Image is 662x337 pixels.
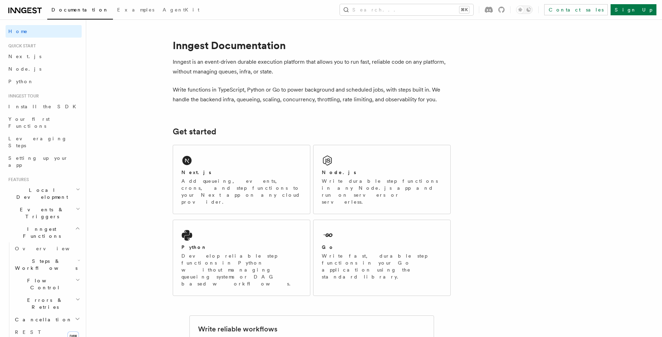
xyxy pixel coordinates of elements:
a: AgentKit [158,2,204,19]
a: Overview [12,242,82,255]
h2: Go [322,244,334,251]
span: Next.js [8,54,41,59]
span: Install the SDK [8,104,80,109]
kbd: ⌘K [459,6,469,13]
button: Steps & Workflows [12,255,82,274]
a: Setting up your app [6,152,82,171]
span: Events & Triggers [6,206,76,220]
a: Leveraging Steps [6,132,82,152]
a: Sign Up [611,4,656,15]
h2: Next.js [181,169,211,176]
p: Write durable step functions in any Node.js app and run on servers or serverless. [322,178,442,205]
span: Cancellation [12,316,72,323]
a: Python [6,75,82,88]
span: Inngest Functions [6,226,75,240]
span: Documentation [51,7,109,13]
p: Write functions in TypeScript, Python or Go to power background and scheduled jobs, with steps bu... [173,85,451,104]
a: Home [6,25,82,38]
span: Setting up your app [8,155,68,168]
span: Local Development [6,187,76,201]
h2: Write reliable workflows [198,324,277,334]
span: AgentKit [163,7,199,13]
button: Events & Triggers [6,203,82,223]
h1: Inngest Documentation [173,39,451,52]
h2: Python [181,244,207,251]
p: Add queueing, events, crons, and step functions to your Next app on any cloud provider. [181,178,302,205]
span: Flow Control [12,277,75,291]
a: PythonDevelop reliable step functions in Python without managing queueing systems or DAG based wo... [173,220,310,296]
a: Get started [173,127,216,136]
span: Leveraging Steps [8,136,67,148]
p: Inngest is an event-driven durable execution platform that allows you to run fast, reliable code ... [173,57,451,77]
span: Steps & Workflows [12,258,77,272]
a: Examples [113,2,158,19]
h2: Node.js [322,169,356,176]
button: Cancellation [12,313,82,326]
a: GoWrite fast, durable step functions in your Go application using the standard library. [313,220,451,296]
a: Node.js [6,63,82,75]
span: Your first Functions [8,116,50,129]
a: Next.jsAdd queueing, events, crons, and step functions to your Next app on any cloud provider. [173,145,310,214]
span: Errors & Retries [12,297,75,311]
button: Errors & Retries [12,294,82,313]
a: Install the SDK [6,100,82,113]
span: Features [6,177,29,182]
a: Next.js [6,50,82,63]
button: Toggle dark mode [516,6,533,14]
p: Develop reliable step functions in Python without managing queueing systems or DAG based workflows. [181,252,302,287]
button: Inngest Functions [6,223,82,242]
a: Your first Functions [6,113,82,132]
button: Flow Control [12,274,82,294]
a: Node.jsWrite durable step functions in any Node.js app and run on servers or serverless. [313,145,451,214]
span: Python [8,79,34,84]
a: Contact sales [544,4,608,15]
span: Quick start [6,43,36,49]
span: Overview [15,246,87,251]
button: Local Development [6,184,82,203]
button: Search...⌘K [340,4,473,15]
span: Inngest tour [6,93,39,99]
span: Home [8,28,28,35]
a: Documentation [47,2,113,19]
p: Write fast, durable step functions in your Go application using the standard library. [322,252,442,280]
span: Examples [117,7,154,13]
span: Node.js [8,66,41,72]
